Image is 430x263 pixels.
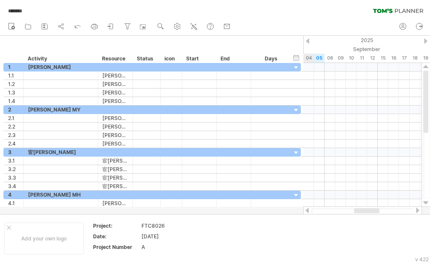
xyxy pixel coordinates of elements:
[93,222,140,229] div: Project:
[8,157,19,165] div: 3.1
[102,174,128,182] div: 宦[PERSON_NAME]
[102,131,128,139] div: [PERSON_NAME] MY
[28,63,93,71] div: [PERSON_NAME]
[164,54,177,63] div: icon
[8,182,19,190] div: 3.4
[102,182,128,190] div: 宦[PERSON_NAME]
[28,106,93,114] div: [PERSON_NAME] MY
[141,243,213,251] div: A
[186,54,212,63] div: Start
[102,114,128,122] div: [PERSON_NAME] MY
[28,191,93,199] div: [PERSON_NAME] MH
[102,123,128,131] div: [PERSON_NAME] MY
[141,233,213,240] div: [DATE]
[102,71,128,80] div: [PERSON_NAME]
[367,54,378,63] div: Friday, 12 September 2025
[8,106,19,114] div: 2
[314,54,325,63] div: Friday, 5 September 2025
[8,97,19,105] div: 1.4
[388,54,399,63] div: Tuesday, 16 September 2025
[102,89,128,97] div: [PERSON_NAME]
[8,140,19,148] div: 2.4
[141,222,213,229] div: FTC8026
[8,71,19,80] div: 1.1
[8,131,19,139] div: 2.3
[8,191,19,199] div: 4
[137,54,156,63] div: Status
[8,63,19,71] div: 1
[399,54,410,63] div: Wednesday, 17 September 2025
[8,123,19,131] div: 2.2
[8,174,19,182] div: 3.3
[346,54,356,63] div: Wednesday, 10 September 2025
[415,256,429,263] div: v 422
[325,54,335,63] div: Monday, 8 September 2025
[102,199,128,207] div: [PERSON_NAME] MH
[102,80,128,88] div: [PERSON_NAME]
[8,114,19,122] div: 2.1
[102,54,128,63] div: Resource
[102,140,128,148] div: [PERSON_NAME] MY
[8,89,19,97] div: 1.3
[8,165,19,173] div: 3.2
[102,97,128,105] div: [PERSON_NAME]
[335,54,346,63] div: Tuesday, 9 September 2025
[93,233,140,240] div: Date:
[221,54,246,63] div: End
[102,165,128,173] div: 宦[PERSON_NAME]
[28,54,93,63] div: Activity
[378,54,388,63] div: Monday, 15 September 2025
[102,157,128,165] div: 宦[PERSON_NAME]
[356,54,367,63] div: Thursday, 11 September 2025
[410,54,420,63] div: Thursday, 18 September 2025
[93,243,140,251] div: Project Number
[4,223,84,254] div: Add your own logo
[303,54,314,63] div: Thursday, 4 September 2025
[8,199,19,207] div: 4.1
[28,148,93,156] div: 宦[PERSON_NAME]
[8,148,19,156] div: 3
[251,54,291,63] div: Days
[8,80,19,88] div: 1.2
